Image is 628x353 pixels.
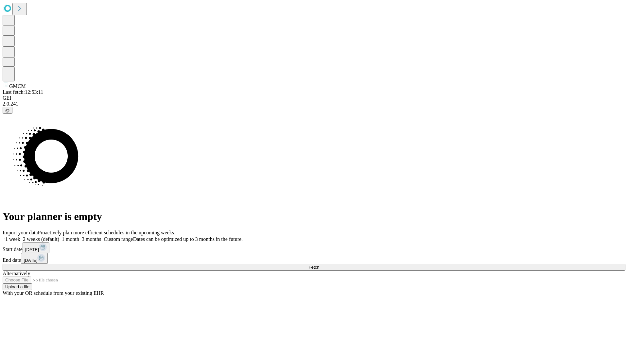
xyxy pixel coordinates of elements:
[3,230,38,235] span: Import your data
[23,236,59,242] span: 2 weeks (default)
[9,83,26,89] span: GMCM
[3,264,625,271] button: Fetch
[3,283,32,290] button: Upload a file
[3,290,104,296] span: With your OR schedule from your existing EHR
[5,236,20,242] span: 1 week
[3,89,43,95] span: Last fetch: 12:53:11
[25,247,39,252] span: [DATE]
[62,236,79,242] span: 1 month
[21,253,48,264] button: [DATE]
[3,101,625,107] div: 2.0.241
[308,265,319,270] span: Fetch
[82,236,101,242] span: 3 months
[38,230,175,235] span: Proactively plan more efficient schedules in the upcoming weeks.
[3,253,625,264] div: End date
[5,108,10,113] span: @
[23,242,49,253] button: [DATE]
[3,107,12,114] button: @
[3,242,625,253] div: Start date
[104,236,133,242] span: Custom range
[3,95,625,101] div: GEI
[24,258,37,263] span: [DATE]
[3,271,30,276] span: Alternatively
[3,210,625,223] h1: Your planner is empty
[133,236,243,242] span: Dates can be optimized up to 3 months in the future.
